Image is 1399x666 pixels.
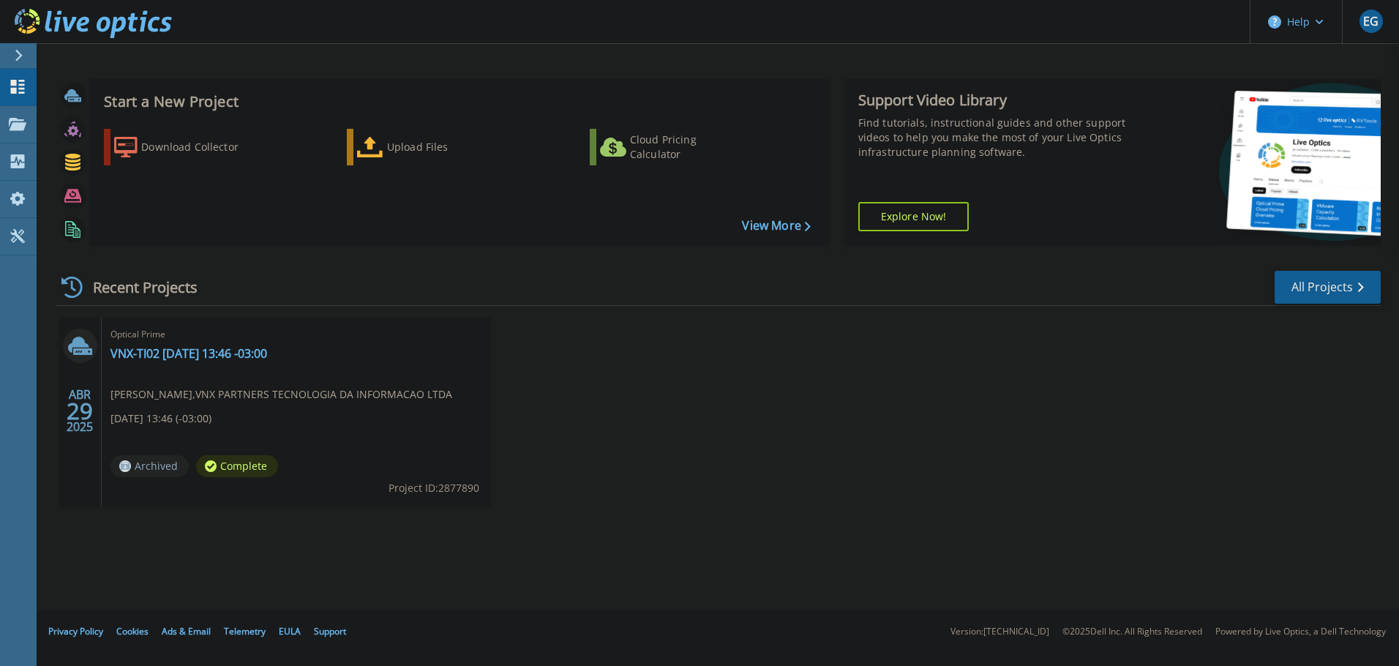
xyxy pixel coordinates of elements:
[162,625,211,637] a: Ads & Email
[314,625,346,637] a: Support
[116,625,149,637] a: Cookies
[387,132,504,162] div: Upload Files
[66,384,94,438] div: ABR 2025
[347,129,510,165] a: Upload Files
[48,625,103,637] a: Privacy Policy
[67,405,93,417] span: 29
[1363,15,1379,27] span: EG
[389,480,479,496] span: Project ID: 2877890
[279,625,301,637] a: EULA
[742,219,810,233] a: View More
[110,455,189,477] span: Archived
[630,132,747,162] div: Cloud Pricing Calculator
[1275,271,1381,304] a: All Projects
[110,326,481,343] span: Optical Prime
[1215,627,1386,637] li: Powered by Live Optics, a Dell Technology
[141,132,258,162] div: Download Collector
[110,346,267,361] a: VNX-TI02 [DATE] 13:46 -03:00
[858,202,969,231] a: Explore Now!
[104,129,267,165] a: Download Collector
[1062,627,1202,637] li: © 2025 Dell Inc. All Rights Reserved
[858,91,1132,110] div: Support Video Library
[110,386,452,403] span: [PERSON_NAME] , VNX PARTNERS TECNOLOGIA DA INFORMACAO LTDA
[110,411,211,427] span: [DATE] 13:46 (-03:00)
[950,627,1049,637] li: Version: [TECHNICAL_ID]
[196,455,278,477] span: Complete
[104,94,810,110] h3: Start a New Project
[858,116,1132,160] div: Find tutorials, instructional guides and other support videos to help you make the most of your L...
[590,129,753,165] a: Cloud Pricing Calculator
[56,269,217,305] div: Recent Projects
[224,625,266,637] a: Telemetry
